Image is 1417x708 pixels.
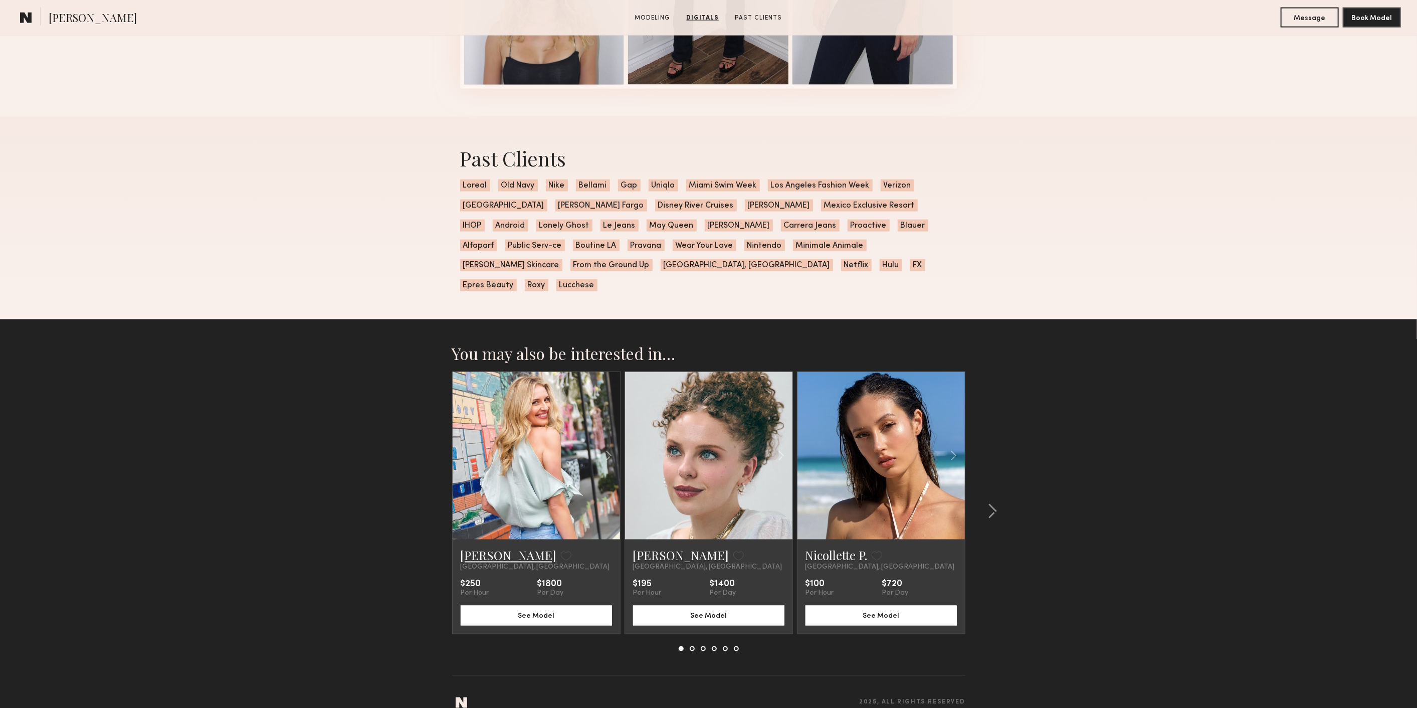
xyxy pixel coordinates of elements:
[710,590,736,598] div: Per Day
[655,200,737,212] span: Disney River Cruises
[505,240,565,252] span: Public Serv-ce
[848,220,890,232] span: Proactive
[1343,13,1401,22] a: Book Model
[49,10,137,28] span: [PERSON_NAME]
[633,580,662,590] div: $195
[705,220,773,232] span: [PERSON_NAME]
[546,180,568,192] span: Nike
[537,580,564,590] div: $1800
[461,606,612,626] button: See Model
[1281,8,1339,28] button: Message
[898,220,928,232] span: Blauer
[649,180,678,192] span: Uniqlo
[1343,8,1401,28] button: Book Model
[633,564,782,572] span: [GEOGRAPHIC_DATA], [GEOGRAPHIC_DATA]
[493,220,528,232] span: Android
[805,564,955,572] span: [GEOGRAPHIC_DATA], [GEOGRAPHIC_DATA]
[731,14,786,23] a: Past Clients
[881,180,914,192] span: Verizon
[860,699,965,706] span: 2025, all rights reserved
[618,180,641,192] span: Gap
[882,590,909,598] div: Per Day
[793,240,867,252] span: Minimale Animale
[460,180,490,192] span: Loreal
[555,200,647,212] span: [PERSON_NAME] Fargo
[745,200,813,212] span: [PERSON_NAME]
[805,548,868,564] a: Nicollette P.
[460,259,562,271] span: [PERSON_NAME] Skincare
[576,180,610,192] span: Bellami
[460,240,497,252] span: Alfaparf
[452,343,965,364] h2: You may also be interested in…
[710,580,736,590] div: $1400
[628,240,665,252] span: Pravana
[556,279,597,291] span: Lucchese
[460,200,547,212] span: [GEOGRAPHIC_DATA]
[461,590,489,598] div: Per Hour
[633,548,729,564] a: [PERSON_NAME]
[536,220,592,232] span: Lonely Ghost
[768,180,873,192] span: Los Angeles Fashion Week
[805,580,834,590] div: $100
[880,259,902,271] span: Hulu
[460,220,485,232] span: IHOP
[600,220,639,232] span: Le Jeans
[805,590,834,598] div: Per Hour
[537,590,564,598] div: Per Day
[631,14,675,23] a: Modeling
[633,606,784,626] button: See Model
[633,611,784,620] a: See Model
[882,580,909,590] div: $720
[525,279,548,291] span: Roxy
[633,590,662,598] div: Per Hour
[461,548,557,564] a: [PERSON_NAME]
[573,240,620,252] span: Boutine LA
[461,564,610,572] span: [GEOGRAPHIC_DATA], [GEOGRAPHIC_DATA]
[673,240,736,252] span: Wear Your Love
[744,240,785,252] span: Nintendo
[570,259,653,271] span: From the Ground Up
[461,580,489,590] div: $250
[461,611,612,620] a: See Model
[647,220,697,232] span: May Queen
[661,259,833,271] span: [GEOGRAPHIC_DATA], [GEOGRAPHIC_DATA]
[460,279,517,291] span: Epres Beauty
[686,180,760,192] span: Miami Swim Week
[781,220,840,232] span: Carrera Jeans
[841,259,872,271] span: Netflix
[805,611,957,620] a: See Model
[683,14,723,23] a: Digitals
[498,180,538,192] span: Old Navy
[805,606,957,626] button: See Model
[821,200,918,212] span: Mexico Exclusive Resort
[910,259,925,271] span: FX
[460,145,957,171] div: Past Clients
